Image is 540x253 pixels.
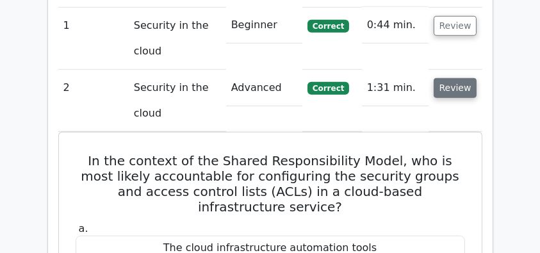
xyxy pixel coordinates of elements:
[74,153,466,215] h5: In the context of the Shared Responsibility Model, who is most likely accountable for configuring...
[226,70,302,106] td: Advanced
[79,222,88,234] span: a.
[362,70,429,106] td: 1:31 min.
[307,82,349,95] span: Correct
[307,20,349,33] span: Correct
[434,78,477,98] button: Review
[129,70,226,132] td: Security in the cloud
[226,7,302,44] td: Beginner
[362,7,429,44] td: 0:44 min.
[129,7,226,69] td: Security in the cloud
[58,7,129,69] td: 1
[434,16,477,36] button: Review
[58,70,129,132] td: 2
